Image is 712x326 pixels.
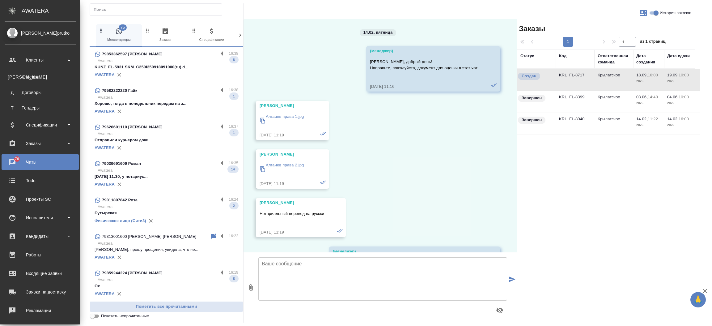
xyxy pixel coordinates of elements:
[229,57,239,63] span: 8
[95,283,238,289] p: Ок
[102,234,196,240] p: 79313001600 [PERSON_NAME] [PERSON_NAME]
[95,101,238,107] p: Хорошо, тогда в понедельник передам на з...
[229,269,238,276] p: 16:19
[98,131,238,137] p: Awatera
[115,253,124,262] button: Удалить привязку
[115,70,124,79] button: Удалить привязку
[520,53,534,59] div: Статус
[667,53,690,59] div: Дата сдачи
[5,269,76,278] div: Входящие заявки
[517,116,553,124] div: Выставляет КМ при направлении счета или после выполнения всех работ/сдачи заказа клиенту. Окончат...
[11,156,23,162] span: 76
[640,38,666,47] span: из 1 страниц
[5,213,76,222] div: Исполнители
[2,173,79,188] a: Todo
[5,250,76,260] div: Работы
[5,71,76,83] a: [PERSON_NAME]Клиенты
[98,204,238,210] p: Awatera
[90,83,243,120] div: 79582222220 Гайк16:38AwateraХорошо, тогда в понедельник передам на з...1AWATERA
[260,112,307,129] a: Алгаиев права 1.jpg
[115,107,124,116] button: Удалить привязку
[363,29,393,36] p: 14.02, пятница
[98,277,238,283] p: Awatera
[517,72,553,80] div: Выставляется автоматически при создании заказа
[98,58,238,64] p: Awatera
[260,211,324,217] p: Нотариальный перевод на русски
[191,28,232,43] span: Спецификации
[648,73,658,77] p: 10:00
[679,117,689,121] p: 16:00
[260,132,307,138] div: [DATE] 11:19
[115,180,124,189] button: Удалить привязку
[522,117,542,123] p: Завершен
[98,94,238,101] p: Awatera
[229,50,238,57] p: 16:38
[98,28,140,43] span: Мессенджеры
[95,247,238,253] p: [PERSON_NAME], прошу прощения, увидела, что не...
[595,91,633,113] td: Крылатское
[260,229,324,235] div: [DATE] 11:19
[667,73,679,77] p: 19.09,
[229,203,239,209] span: 2
[370,84,478,90] div: [DATE] 11:16
[648,95,658,99] p: 14:40
[690,292,706,307] button: 🙏
[522,73,536,79] p: Создан
[102,270,163,276] p: 79859244224 [PERSON_NAME]
[90,229,243,266] div: 79313001600 [PERSON_NAME] [PERSON_NAME]16:22Awatera[PERSON_NAME], прошу прощения, увидела, что не...
[595,69,633,91] td: Крылатское
[229,276,239,282] span: 5
[90,156,243,193] div: 79039691609 Роман16:35Awatera[DATE] 11:30, у нотариус...14AWATERA
[5,306,76,315] div: Рекламации
[636,6,651,20] button: Заявки
[370,48,478,54] div: (менеджер)
[2,191,79,207] a: Проекты SC
[679,95,689,99] p: 10:00
[556,113,595,135] td: KRL_FL-8040
[5,195,76,204] div: Проекты SC
[556,91,595,113] td: KRL_FL-8399
[636,117,648,121] p: 14.02,
[5,86,76,99] a: ДДоговоры
[667,78,692,84] p: 2025
[8,89,73,96] div: Договоры
[95,291,115,296] a: AWATERA
[229,233,238,239] p: 16:22
[98,240,238,247] p: Awatera
[229,196,238,203] p: 16:24
[102,124,163,130] p: 79628601110 [PERSON_NAME]
[595,113,633,135] td: Крылатское
[333,248,478,255] div: (менеджер)
[648,117,658,121] p: 11:22
[260,103,307,109] div: [PERSON_NAME]
[559,53,566,59] div: Код
[636,73,648,77] p: 18.09,
[260,181,307,187] div: [DATE] 11:19
[95,182,115,187] a: AWATERA
[8,74,73,80] div: Клиенты
[2,266,79,281] a: Входящие заявки
[119,24,127,31] span: 75
[667,117,679,121] p: 14.02,
[5,120,76,130] div: Спецификации
[95,145,115,150] a: AWATERA
[229,130,239,136] span: 1
[115,289,124,298] button: Удалить привязку
[22,5,80,17] div: AWATERA
[5,139,76,148] div: Заказы
[229,123,238,130] p: 16:37
[266,114,304,120] p: Алгаиев права 1.jpg
[5,287,76,297] div: Заявки на доставку
[90,193,243,229] div: 79011897842 Роза16:24AwateraБутырская2Физическое лицо (Сити3)
[660,10,691,16] span: История заказов
[95,174,238,180] p: [DATE] 11:30, у нотариус...
[260,161,307,178] a: Алгаиев права 2.jpg
[95,210,238,216] p: Бутырская
[95,109,115,114] a: AWATERA
[556,69,595,91] td: KRL_FL-8717
[2,303,79,318] a: Рекламации
[210,233,217,240] div: Пометить непрочитанным
[517,94,553,102] div: Выставляет КМ при направлении счета или после выполнения всех работ/сдачи заказа клиенту. Окончат...
[227,166,239,172] span: 14
[370,59,478,71] p: [PERSON_NAME], добрый день! Направьте, пожалуйста, документ для оценки в этот чат.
